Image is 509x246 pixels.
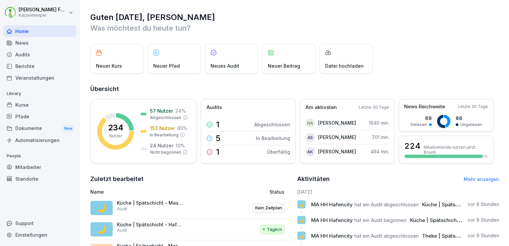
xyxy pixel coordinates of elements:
a: Pfade [3,111,76,122]
p: In Bearbeitung [150,132,179,138]
p: 🌙 [298,215,304,225]
span: Küche | Spätschicht - Hafencity [410,217,487,223]
p: 69 [410,115,432,122]
a: Veranstaltungen [3,72,76,84]
p: Neuer Beitrag [268,62,300,69]
a: DokumenteNew [3,122,76,135]
p: Katzentempel [19,13,67,18]
p: [PERSON_NAME] [318,148,356,155]
p: 🌙 [97,202,107,214]
h6: [DATE] [297,188,499,195]
p: Küche | Spätschicht - Master [117,200,184,206]
p: 1640 min. [369,119,389,126]
p: 5 [216,134,221,142]
p: 234 [108,124,123,132]
p: Täglich [267,226,282,233]
p: People [3,151,76,161]
a: Audits [3,49,76,60]
p: 24 Nutzer [150,142,174,149]
p: Neuer Pfad [153,62,180,69]
a: News [3,37,76,49]
div: New [63,125,74,132]
p: Gelesen [410,122,427,128]
p: Letzte 30 Tage [359,104,389,110]
div: AK [305,147,315,156]
p: vor 9 Stunden [468,217,499,223]
p: 🌙 [97,223,107,235]
p: Datei hochladen [325,62,364,69]
p: Nicht begonnen [150,149,181,155]
a: Mehr anzeigen [464,176,499,182]
p: In Bearbeitung [256,135,290,142]
a: Kurse [3,99,76,111]
span: Theke | Spätschicht - Hafencity [422,233,499,239]
p: 10 % [176,142,185,149]
h1: Guten [DATE], [PERSON_NAME] [90,12,499,23]
h2: Zuletzt bearbeitet [90,174,292,184]
p: Überfällig [267,148,290,155]
p: Neues Audit [211,62,239,69]
a: 🌙Küche | Spätschicht - MasterAuditKein Zeitplan [90,197,292,219]
div: Dokumente [3,122,76,135]
a: Berichte [3,60,76,72]
p: Ungelesen [460,122,482,128]
h3: 224 [404,140,420,152]
span: MA HH Hafencity [311,217,353,223]
div: AS [305,133,315,142]
div: Support [3,217,76,229]
a: Automatisierungen [3,134,76,146]
p: 🌙 [298,231,304,240]
span: hat ein Audit begonnen [354,217,407,223]
a: 🌙Küche | Spätschicht - HafencityAuditTäglich [90,219,292,241]
p: 1 [216,148,220,156]
p: Was möchtest du heute tun? [90,23,499,33]
p: Küche | Spätschicht - Hafencity [117,222,184,228]
p: vor 9 Stunden [468,232,499,239]
span: Küche | Spätschicht - Hafencity [422,201,499,208]
p: 153 Nutzer [150,125,175,132]
span: hat ein Audit abgeschlossen [354,233,419,239]
p: [PERSON_NAME] Felten [19,7,67,13]
p: 🌙 [298,200,304,209]
p: News Reichweite [404,103,445,111]
p: 24 % [175,107,186,114]
p: 494 min. [370,148,389,155]
a: Standorte [3,173,76,185]
p: [PERSON_NAME] [318,119,356,126]
p: Am aktivsten [305,104,337,111]
a: Mitarbeiter [3,161,76,173]
p: Status [269,188,284,195]
p: Mitarbeitende nutzen jetzt Bounti [424,145,488,155]
p: Audits [207,104,222,111]
p: 1 [216,121,220,129]
p: Library [3,88,76,99]
span: MA HH Hafencity [311,201,353,208]
p: Abgeschlossen [150,115,181,121]
p: 701 min. [372,134,389,141]
p: 65 % [177,125,187,132]
h2: Aktivitäten [297,174,330,184]
span: hat ein Audit abgeschlossen [354,201,419,208]
p: Letzte 30 Tage [458,104,488,110]
p: Audit [117,206,127,212]
h2: Übersicht [90,84,499,94]
p: 86 [456,115,482,122]
p: 57 Nutzer [150,107,173,114]
a: Home [3,25,76,37]
a: Einstellungen [3,229,76,241]
span: MA HH Hafencity [311,233,353,239]
p: Neuer Kurs [96,62,122,69]
p: [PERSON_NAME] [318,134,356,141]
p: vor 9 Stunden [468,201,499,208]
p: Audit [117,227,127,233]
